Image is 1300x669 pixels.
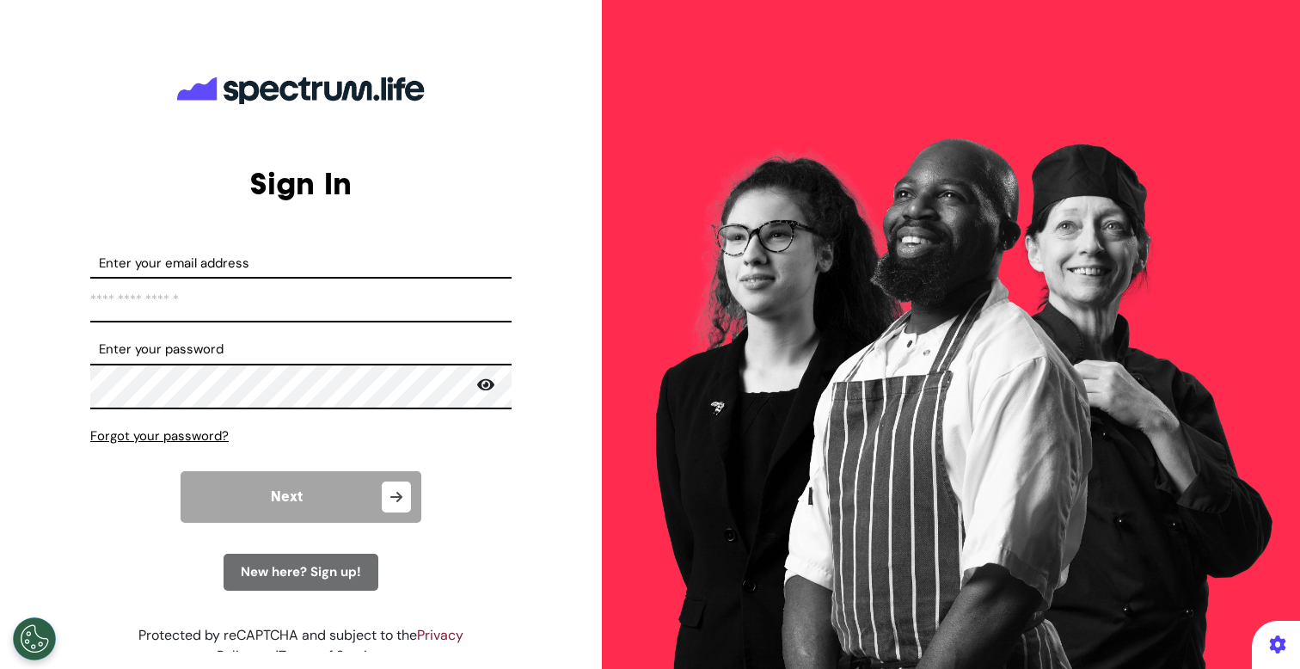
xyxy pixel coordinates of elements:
[271,490,303,504] span: Next
[90,427,229,445] span: Forgot your password?
[90,254,512,273] label: Enter your email address
[90,165,512,202] h2: Sign In
[241,563,361,580] span: New here? Sign up!
[13,617,56,660] button: Open Preferences
[172,63,430,118] img: company logo
[90,625,512,666] div: Protected by reCAPTCHA and subject to the and .
[279,647,383,665] a: Terms of Service
[90,340,512,359] label: Enter your password
[181,471,421,523] button: Next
